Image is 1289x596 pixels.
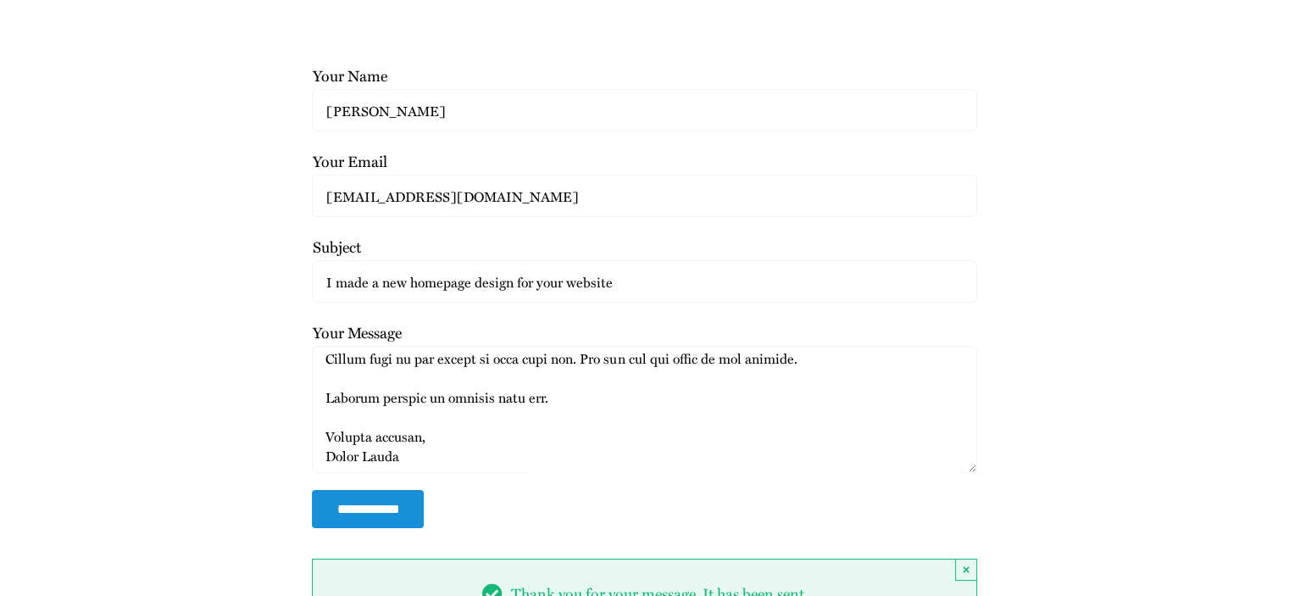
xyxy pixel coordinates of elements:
textarea: Your Message [312,346,976,473]
input: Your Name [312,89,976,131]
label: Your Message [312,321,976,418]
label: Your Name [312,64,976,119]
input: Subject [312,260,976,303]
label: Your Email [312,150,976,204]
label: Subject [312,236,976,290]
button: Close [955,559,977,581]
input: Your Email [312,175,976,217]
